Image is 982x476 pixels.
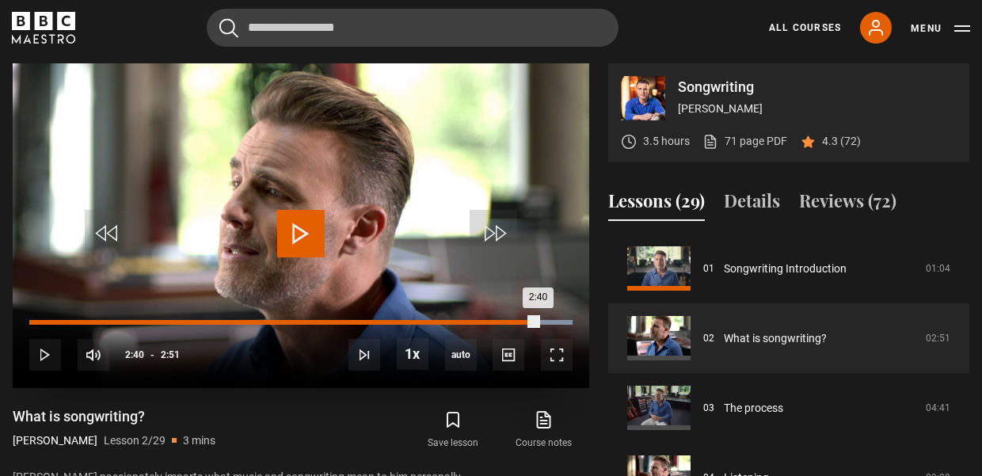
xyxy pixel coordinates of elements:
[724,330,827,347] a: What is songwriting?
[678,80,957,94] p: Songwriting
[219,18,238,38] button: Submit the search query
[183,432,215,449] p: 3 mins
[911,21,970,36] button: Toggle navigation
[643,133,690,150] p: 3.5 hours
[397,338,428,370] button: Playback Rate
[150,349,154,360] span: -
[104,432,166,449] p: Lesson 2/29
[207,9,619,47] input: Search
[348,339,380,371] button: Next Lesson
[161,341,180,369] span: 2:51
[13,63,589,388] video-js: Video Player
[724,261,847,277] a: Songwriting Introduction
[499,407,589,453] a: Course notes
[541,339,573,371] button: Fullscreen
[724,400,783,417] a: The process
[29,339,61,371] button: Play
[445,339,477,371] div: Current quality: 1080p
[724,188,780,221] button: Details
[13,407,215,426] h1: What is songwriting?
[12,12,75,44] svg: BBC Maestro
[408,407,498,453] button: Save lesson
[78,339,109,371] button: Mute
[769,21,841,35] a: All Courses
[13,432,97,449] p: [PERSON_NAME]
[125,341,144,369] span: 2:40
[678,101,957,117] p: [PERSON_NAME]
[702,133,787,150] a: 71 page PDF
[29,320,573,325] div: Progress Bar
[822,133,861,150] p: 4.3 (72)
[493,339,524,371] button: Captions
[799,188,896,221] button: Reviews (72)
[445,339,477,371] span: auto
[608,188,705,221] button: Lessons (29)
